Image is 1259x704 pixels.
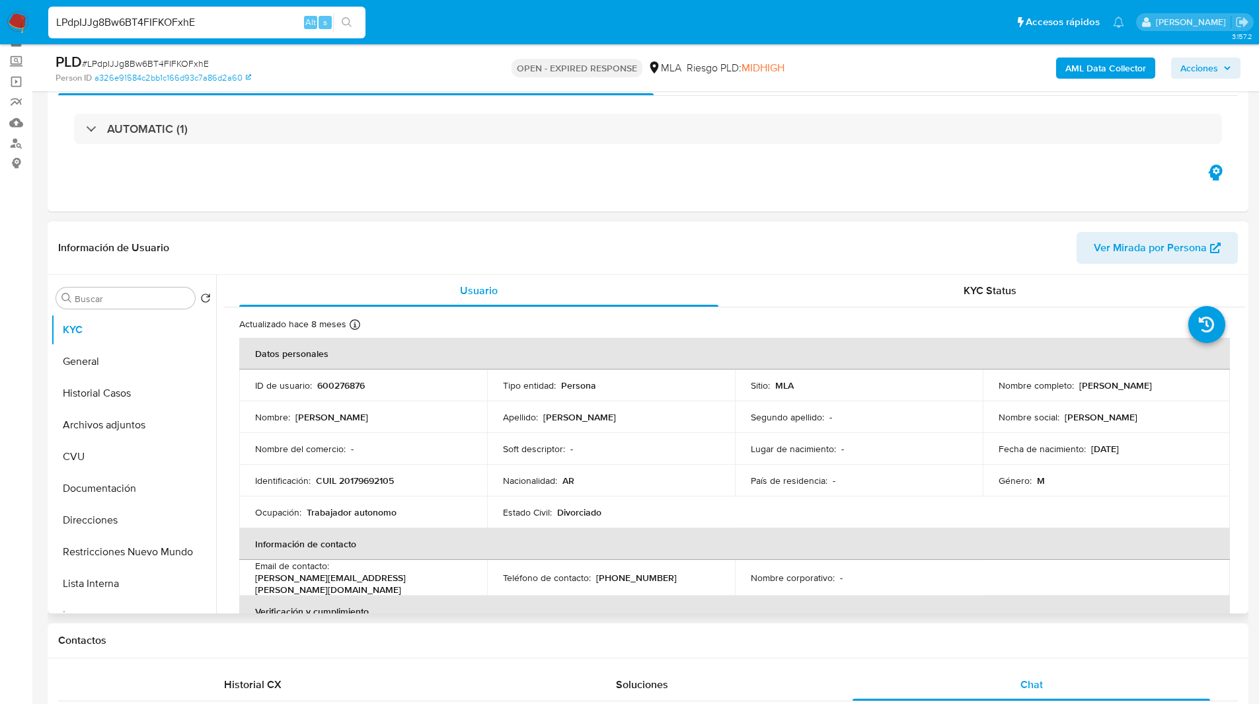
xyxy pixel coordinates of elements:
[503,411,538,423] p: Apellido :
[107,122,188,136] h3: AUTOMATIC (1)
[512,59,642,77] p: OPEN - EXPIRED RESPONSE
[1020,677,1043,692] span: Chat
[1065,411,1137,423] p: [PERSON_NAME]
[51,409,216,441] button: Archivos adjuntos
[775,379,794,391] p: MLA
[61,293,72,303] button: Buscar
[75,293,190,305] input: Buscar
[1156,16,1231,28] p: matiasagustin.white@mercadolibre.com
[1065,58,1146,79] b: AML Data Collector
[58,241,169,254] h1: Información de Usuario
[561,379,596,391] p: Persona
[999,379,1074,391] p: Nombre completo :
[51,441,216,473] button: CVU
[255,411,290,423] p: Nombre :
[51,377,216,409] button: Historial Casos
[841,443,844,455] p: -
[48,14,365,31] input: Buscar usuario o caso...
[964,283,1016,298] span: KYC Status
[56,72,92,84] b: Person ID
[316,475,394,487] p: CUIL 20179692105
[307,506,397,518] p: Trabajador autonomo
[351,443,354,455] p: -
[460,283,498,298] span: Usuario
[751,443,836,455] p: Lugar de nacimiento :
[503,506,552,518] p: Estado Civil :
[751,475,827,487] p: País de residencia :
[239,596,1230,627] th: Verificación y cumplimiento
[224,677,282,692] span: Historial CX
[1091,443,1119,455] p: [DATE]
[616,677,668,692] span: Soluciones
[751,572,835,584] p: Nombre corporativo :
[562,475,574,487] p: AR
[687,61,784,75] span: Riesgo PLD:
[51,314,216,346] button: KYC
[255,506,301,518] p: Ocupación :
[255,443,346,455] p: Nombre del comercio :
[1026,15,1100,29] span: Accesos rápidos
[596,572,677,584] p: [PHONE_NUMBER]
[751,411,824,423] p: Segundo apellido :
[82,57,209,70] span: # LPdpIJJg8Bw6BT4FIFKOFxhE
[557,506,601,518] p: Divorciado
[323,16,327,28] span: s
[51,536,216,568] button: Restricciones Nuevo Mundo
[295,411,368,423] p: [PERSON_NAME]
[503,443,565,455] p: Soft descriptor :
[829,411,832,423] p: -
[95,72,251,84] a: a326e91584c2bb1c166d93c7a86d2a60
[648,61,681,75] div: MLA
[503,572,591,584] p: Teléfono de contacto :
[1079,379,1152,391] p: [PERSON_NAME]
[570,443,573,455] p: -
[1056,58,1155,79] button: AML Data Collector
[999,411,1059,423] p: Nombre social :
[56,51,82,72] b: PLD
[503,475,557,487] p: Nacionalidad :
[239,318,346,331] p: Actualizado hace 8 meses
[503,379,556,391] p: Tipo entidad :
[74,114,1222,144] div: AUTOMATIC (1)
[1171,58,1240,79] button: Acciones
[200,293,211,307] button: Volver al orden por defecto
[833,475,835,487] p: -
[1232,31,1252,42] span: 3.157.2
[255,560,329,572] p: Email de contacto :
[840,572,843,584] p: -
[1094,232,1207,264] span: Ver Mirada por Persona
[1037,475,1045,487] p: M
[51,568,216,600] button: Lista Interna
[239,338,1230,370] th: Datos personales
[1235,15,1249,29] a: Salir
[999,443,1086,455] p: Fecha de nacimiento :
[333,13,360,32] button: search-icon
[317,379,365,391] p: 600276876
[751,379,770,391] p: Sitio :
[305,16,316,28] span: Alt
[255,572,466,596] p: [PERSON_NAME][EMAIL_ADDRESS][PERSON_NAME][DOMAIN_NAME]
[255,379,312,391] p: ID de usuario :
[51,473,216,504] button: Documentación
[1113,17,1124,28] a: Notificaciones
[1077,232,1238,264] button: Ver Mirada por Persona
[543,411,616,423] p: [PERSON_NAME]
[58,634,1238,647] h1: Contactos
[255,475,311,487] p: Identificación :
[742,60,784,75] span: MIDHIGH
[51,504,216,536] button: Direcciones
[999,475,1032,487] p: Género :
[51,346,216,377] button: General
[239,528,1230,560] th: Información de contacto
[1180,58,1218,79] span: Acciones
[51,600,216,631] button: Items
